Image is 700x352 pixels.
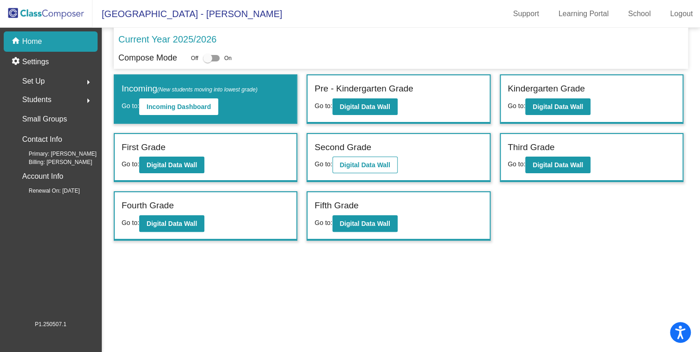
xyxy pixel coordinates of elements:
[122,82,258,96] label: Incoming
[147,103,211,110] b: Incoming Dashboard
[139,98,218,115] button: Incoming Dashboard
[122,219,139,226] span: Go to:
[139,157,204,173] button: Digital Data Wall
[122,102,139,109] span: Go to:
[22,36,42,47] p: Home
[508,102,525,109] span: Go to:
[22,113,67,126] p: Small Groups
[314,160,332,168] span: Go to:
[314,82,413,96] label: Pre - Kindergarten Grade
[22,170,63,183] p: Account Info
[224,54,232,62] span: On
[22,93,51,106] span: Students
[508,160,525,168] span: Go to:
[314,141,371,154] label: Second Grade
[314,219,332,226] span: Go to:
[506,6,546,21] a: Support
[92,6,282,21] span: [GEOGRAPHIC_DATA] - [PERSON_NAME]
[663,6,700,21] a: Logout
[11,56,22,67] mat-icon: settings
[340,220,390,227] b: Digital Data Wall
[340,161,390,169] b: Digital Data Wall
[118,52,177,64] p: Compose Mode
[14,158,92,166] span: Billing: [PERSON_NAME]
[122,160,139,168] span: Go to:
[122,141,166,154] label: First Grade
[314,102,332,109] span: Go to:
[14,150,97,158] span: Primary: [PERSON_NAME]
[22,133,62,146] p: Contact Info
[11,36,22,47] mat-icon: home
[314,199,358,212] label: Fifth Grade
[332,157,398,173] button: Digital Data Wall
[83,77,94,88] mat-icon: arrow_right
[332,215,398,232] button: Digital Data Wall
[157,86,258,93] span: (New students moving into lowest grade)
[191,54,198,62] span: Off
[340,103,390,110] b: Digital Data Wall
[118,32,216,46] p: Current Year 2025/2026
[525,157,590,173] button: Digital Data Wall
[332,98,398,115] button: Digital Data Wall
[579,328,688,337] div: Switched to view mode
[139,215,204,232] button: Digital Data Wall
[147,220,197,227] b: Digital Data Wall
[620,6,658,21] a: School
[508,82,585,96] label: Kindergarten Grade
[551,6,616,21] a: Learning Portal
[83,95,94,106] mat-icon: arrow_right
[508,141,554,154] label: Third Grade
[22,75,45,88] span: Set Up
[533,161,583,169] b: Digital Data Wall
[533,103,583,110] b: Digital Data Wall
[122,199,174,212] label: Fourth Grade
[147,161,197,169] b: Digital Data Wall
[22,56,49,67] p: Settings
[525,98,590,115] button: Digital Data Wall
[14,187,80,195] span: Renewal On: [DATE]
